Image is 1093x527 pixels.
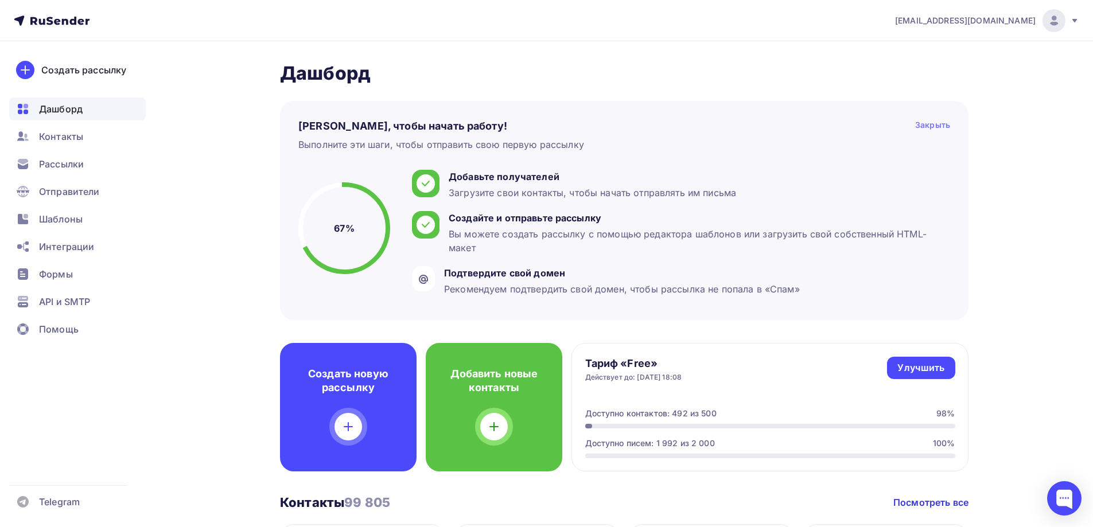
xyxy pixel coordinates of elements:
[449,170,736,184] div: Добавьте получателей
[39,102,83,116] span: Дашборд
[39,185,100,198] span: Отправители
[449,211,944,225] div: Создайте и отправьте рассылку
[895,9,1079,32] a: [EMAIL_ADDRESS][DOMAIN_NAME]
[895,15,1036,26] span: [EMAIL_ADDRESS][DOMAIN_NAME]
[344,495,390,510] span: 99 805
[39,130,83,143] span: Контакты
[9,208,146,231] a: Шаблоны
[585,357,682,370] h4: Тариф «Free»
[280,62,968,85] h2: Дашборд
[39,157,84,171] span: Рассылки
[585,408,717,419] div: Доступно контактов: 492 из 500
[444,282,800,296] div: Рекомендуем подтвердить свой домен, чтобы рассылка не попала в «Спам»
[41,63,126,77] div: Создать рассылку
[39,267,73,281] span: Формы
[280,494,390,510] h3: Контакты
[585,438,715,449] div: Доступно писем: 1 992 из 2 000
[444,266,800,280] div: Подтвердите свой домен
[39,295,90,309] span: API и SMTP
[298,367,398,395] h4: Создать новую рассылку
[449,186,736,200] div: Загрузите свои контакты, чтобы начать отправлять им письма
[915,119,950,133] div: Закрыть
[298,138,584,151] div: Выполните эти шаги, чтобы отправить свою первую рассылку
[9,97,146,120] a: Дашборд
[933,438,955,449] div: 100%
[334,221,354,235] h5: 67%
[298,119,507,133] h4: [PERSON_NAME], чтобы начать работу!
[585,373,682,382] div: Действует до: [DATE] 18:08
[39,322,79,336] span: Помощь
[9,180,146,203] a: Отправители
[39,240,94,253] span: Интеграции
[39,212,83,226] span: Шаблоны
[893,495,968,509] a: Посмотреть все
[449,227,944,255] div: Вы можете создать рассылку с помощью редактора шаблонов или загрузить свой собственный HTML-макет
[9,125,146,148] a: Контакты
[9,263,146,286] a: Формы
[9,153,146,175] a: Рассылки
[444,367,544,395] h4: Добавить новые контакты
[897,361,944,374] div: Улучшить
[936,408,955,419] div: 98%
[39,495,80,509] span: Telegram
